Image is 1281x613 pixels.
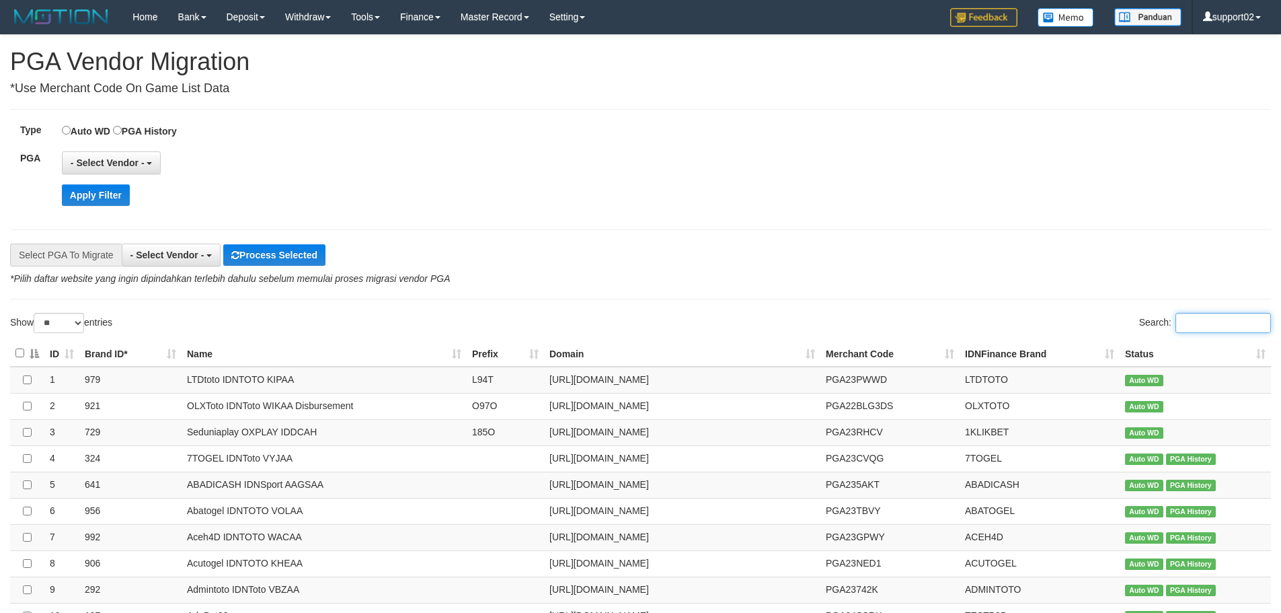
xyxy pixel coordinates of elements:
[544,472,820,498] td: [URL][DOMAIN_NAME]
[1166,532,1216,544] span: PGA History
[820,419,960,445] td: PGA23RHCV
[44,472,79,498] td: 5
[544,445,820,472] td: [URL][DOMAIN_NAME]
[223,244,325,266] button: Process Selected
[1120,340,1271,367] th: Status: activate to sort column ascending
[44,445,79,472] td: 4
[1038,8,1094,27] img: Button%20Memo.svg
[10,244,122,266] div: Select PGA To Migrate
[544,419,820,445] td: [URL][DOMAIN_NAME]
[960,393,1120,419] td: OLXTOTO
[44,550,79,577] td: 8
[182,393,467,419] td: OLXToto IDNToto WIKAA Disbursement
[79,393,182,419] td: 921
[1125,401,1163,412] span: Auto WD
[182,472,467,498] td: ABADICASH IDNSport AAGSAA
[79,498,182,524] td: 956
[960,340,1120,367] th: IDNFinance Brand: activate to sort column ascending
[113,126,122,135] input: PGA History
[820,367,960,394] td: PGA23PWWD
[62,126,71,135] input: Auto WD
[10,82,1271,96] h4: *Use Merchant Code On Game List Data
[467,367,544,394] td: L94T
[1139,313,1271,333] label: Search:
[10,151,62,165] label: PGA
[44,419,79,445] td: 3
[182,498,467,524] td: Abatogel IDNTOTO VOLAA
[960,445,1120,472] td: 7TOGEL
[79,550,182,577] td: 906
[182,340,467,367] th: Name: activate to sort column ascending
[44,577,79,603] td: 9
[182,577,467,603] td: Admintoto IDNToto VBZAA
[1125,427,1163,439] span: Auto WD
[71,157,145,168] span: - Select Vendor -
[960,498,1120,524] td: ABATOGEL
[62,184,130,206] button: Apply Filter
[44,498,79,524] td: 6
[544,524,820,550] td: [URL][DOMAIN_NAME]
[44,524,79,550] td: 7
[79,340,182,367] th: Brand ID*: activate to sort column ascending
[79,367,182,394] td: 979
[44,340,79,367] th: ID: activate to sort column ascending
[1125,375,1163,386] span: Auto WD
[950,8,1017,27] img: Feedback.jpg
[467,419,544,445] td: 185O
[10,313,112,333] label: Show entries
[182,367,467,394] td: LTDtoto IDNTOTO KIPAA
[1125,480,1163,491] span: Auto WD
[122,244,221,266] button: - Select Vendor -
[182,524,467,550] td: Aceh4D IDNTOTO WACAA
[467,340,544,367] th: Prefix: activate to sort column ascending
[44,367,79,394] td: 1
[1114,8,1181,26] img: panduan.png
[79,577,182,603] td: 292
[820,577,960,603] td: PGA23742K
[79,419,182,445] td: 729
[544,340,820,367] th: Domain: activate to sort column ascending
[62,151,161,174] button: - Select Vendor -
[79,472,182,498] td: 641
[544,393,820,419] td: [URL][DOMAIN_NAME]
[62,123,110,138] label: Auto WD
[1125,506,1163,517] span: Auto WD
[10,48,1271,75] h1: PGA Vendor Migration
[1125,558,1163,570] span: Auto WD
[820,393,960,419] td: PGA22BLG3DS
[820,445,960,472] td: PGA23CVQG
[820,340,960,367] th: Merchant Code: activate to sort column ascending
[130,250,204,260] span: - Select Vendor -
[960,367,1120,394] td: LTDTOTO
[44,393,79,419] td: 2
[1166,558,1216,570] span: PGA History
[960,472,1120,498] td: ABADICASH
[544,550,820,577] td: [URL][DOMAIN_NAME]
[1166,480,1216,491] span: PGA History
[113,123,177,138] label: PGA History
[182,419,467,445] td: Seduniaplay OXPLAY IDDCAH
[1166,585,1216,596] span: PGA History
[1125,454,1163,465] span: Auto WD
[960,550,1120,577] td: ACUTOGEL
[960,524,1120,550] td: ACEH4D
[1125,585,1163,596] span: Auto WD
[1175,313,1271,333] input: Search:
[467,393,544,419] td: O97O
[182,445,467,472] td: 7TOGEL IDNToto VYJAA
[1166,454,1216,465] span: PGA History
[820,498,960,524] td: PGA23TBVY
[182,550,467,577] td: Acutogel IDNTOTO KHEAA
[820,472,960,498] td: PGA235AKT
[10,273,450,284] i: *Pilih daftar website yang ingin dipindahkan terlebih dahulu sebelum memulai proses migrasi vendo...
[544,577,820,603] td: [URL][DOMAIN_NAME]
[10,7,112,27] img: MOTION_logo.png
[544,367,820,394] td: [URL][DOMAIN_NAME]
[544,498,820,524] td: [URL][DOMAIN_NAME]
[820,550,960,577] td: PGA23NED1
[1125,532,1163,544] span: Auto WD
[960,419,1120,445] td: 1KLIKBET
[79,524,182,550] td: 992
[79,445,182,472] td: 324
[820,524,960,550] td: PGA23GPWY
